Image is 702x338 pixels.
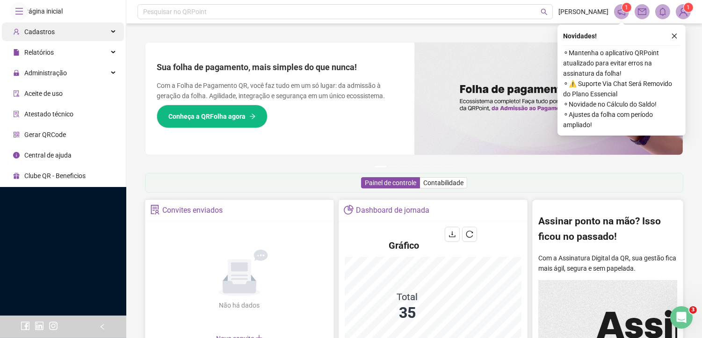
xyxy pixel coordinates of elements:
[424,166,431,167] button: 5
[13,173,20,179] span: gift
[162,202,223,218] div: Convites enviados
[168,111,246,122] span: Conheça a QRFolha agora
[446,166,454,167] button: 7
[622,3,631,12] sup: 1
[689,306,697,314] span: 3
[563,99,680,109] span: ⚬ Novidade no Cálculo do Saldo!
[13,131,20,138] span: qrcode
[24,131,66,138] span: Gerar QRCode
[435,166,442,167] button: 6
[676,5,690,19] img: 86993
[541,8,548,15] span: search
[24,110,73,118] span: Atestado técnico
[671,33,678,39] span: close
[389,239,419,252] h4: Gráfico
[558,7,608,17] span: [PERSON_NAME]
[414,43,683,155] img: banner%2F8d14a306-6205-4263-8e5b-06e9a85ad873.png
[344,205,354,215] span: pie-chart
[390,166,398,167] button: 2
[625,4,629,11] span: 1
[538,214,677,245] h2: Assinar ponto na mão? Isso ficou no passado!
[24,28,55,36] span: Cadastros
[423,179,463,187] span: Contabilidade
[563,48,680,79] span: ⚬ Mantenha o aplicativo QRPoint atualizado para evitar erros na assinatura da folha!
[617,7,626,16] span: notification
[196,300,282,310] div: Não há dados
[13,70,20,76] span: lock
[157,61,403,74] h2: Sua folha de pagamento, mais simples do que nunca!
[249,113,256,120] span: arrow-right
[638,7,646,16] span: mail
[13,90,20,97] span: audit
[15,7,23,15] span: menu
[24,151,72,159] span: Central de ajuda
[157,105,268,128] button: Conheça a QRFolha agora
[21,321,30,331] span: facebook
[375,166,386,167] button: 1
[157,80,403,101] p: Com a Folha de Pagamento QR, você faz tudo em um só lugar: da admissão à geração da folha. Agilid...
[24,7,63,15] span: Página inicial
[401,166,409,167] button: 3
[150,205,160,215] span: solution
[49,321,58,331] span: instagram
[687,4,690,11] span: 1
[13,152,20,158] span: info-circle
[99,324,106,330] span: left
[659,7,667,16] span: bell
[13,49,20,56] span: file
[466,230,473,238] span: reload
[684,3,693,12] sup: Atualize o seu contato no menu Meus Dados
[13,29,20,35] span: user-add
[563,109,680,130] span: ⚬ Ajustes da folha com período ampliado!
[24,90,63,97] span: Aceite de uso
[413,166,420,167] button: 4
[538,253,677,273] p: Com a Assinatura Digital da QR, sua gestão fica mais ágil, segura e sem papelada.
[24,49,54,56] span: Relatórios
[35,321,44,331] span: linkedin
[356,202,429,218] div: Dashboard de jornada
[449,230,456,238] span: download
[563,79,680,99] span: ⚬ ⚠️ Suporte Via Chat Será Removido do Plano Essencial
[365,179,416,187] span: Painel de controle
[13,111,20,117] span: solution
[24,69,67,77] span: Administração
[24,172,86,180] span: Clube QR - Beneficios
[563,31,597,41] span: Novidades !
[670,306,693,329] iframe: Intercom live chat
